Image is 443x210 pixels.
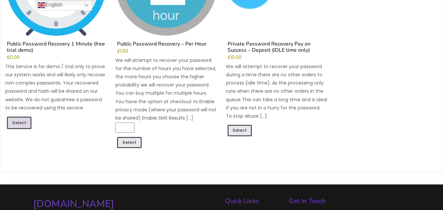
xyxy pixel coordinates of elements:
[37,1,45,9] img: en
[115,123,134,133] input: Product quantity
[5,63,107,112] p: This Service is for demo / trial only to prove our system works and will likely only recover non ...
[5,41,107,55] h2: Public Password Recovery 1 Minute (free trial demo)
[228,54,242,61] bdi: 10.00
[7,54,20,61] bdi: 0.00
[289,198,410,204] h5: Get In Touch
[228,125,252,136] a: Add to cart: “Private Password Recovery Pay on Success - Deposit (IDLE time only)”
[226,41,328,55] h2: Private Password Recovery Pay on Success – Deposit (IDLE time only)
[226,63,328,120] p: We will attempt to recover your password during a time there are no other orders to process (idle...
[225,198,282,204] h5: Quick Links
[117,48,128,54] bdi: 1.00
[115,41,217,49] h2: Public Password Recovery – Per Hour
[117,48,120,54] span: £
[7,117,31,129] a: Read more about “Public Password Recovery 1 Minute (free trial demo)”
[117,137,142,148] a: Add to cart: “Public Password Recovery - Per Hour”
[115,56,217,123] p: We will attempt to recover your password for the number of hours you have selected, the more hour...
[7,54,10,61] span: £
[228,54,231,61] span: £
